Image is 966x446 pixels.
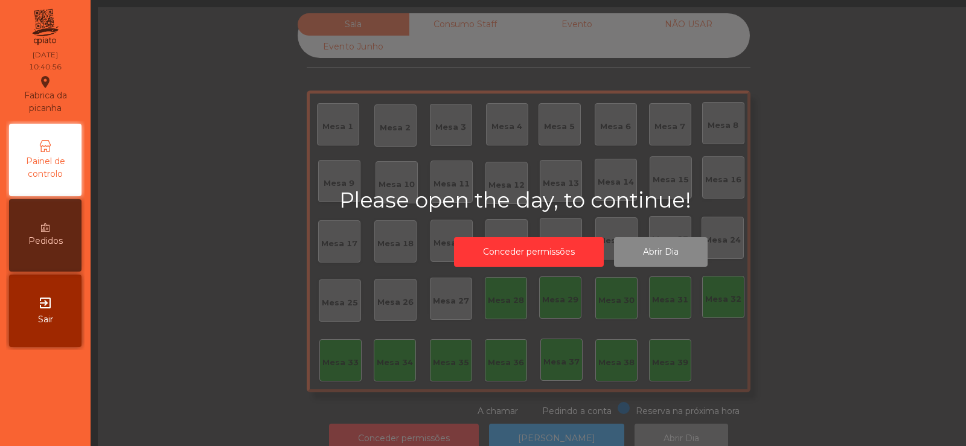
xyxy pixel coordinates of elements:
[38,75,53,89] i: location_on
[38,296,53,310] i: exit_to_app
[12,155,78,180] span: Painel de controlo
[30,6,60,48] img: qpiato
[614,237,708,267] button: Abrir Dia
[33,49,58,60] div: [DATE]
[454,237,604,267] button: Conceder permissões
[10,75,81,115] div: Fabrica da picanha
[339,188,822,213] h2: Please open the day, to continue!
[28,235,63,247] span: Pedidos
[38,313,53,326] span: Sair
[29,62,62,72] div: 10:40:56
